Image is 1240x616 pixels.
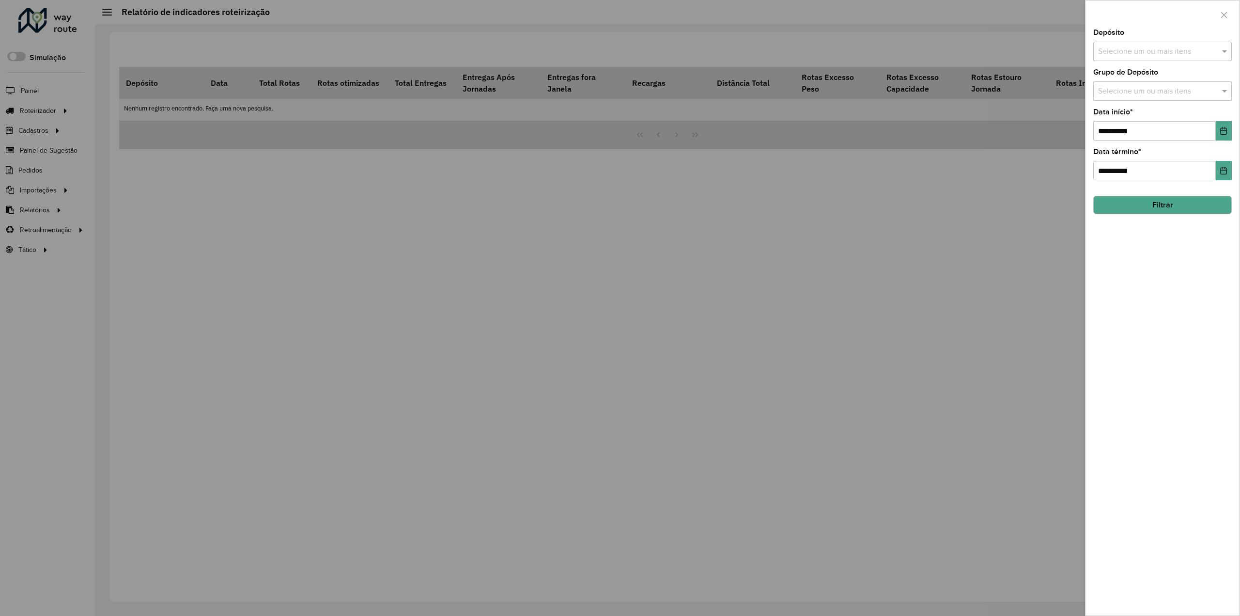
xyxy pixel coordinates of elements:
[1216,161,1232,180] button: Choose Date
[1093,196,1232,214] button: Filtrar
[1093,66,1158,78] label: Grupo de Depósito
[1093,146,1141,158] label: Data término
[1093,106,1133,118] label: Data início
[1216,121,1232,141] button: Choose Date
[1093,27,1124,38] label: Depósito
